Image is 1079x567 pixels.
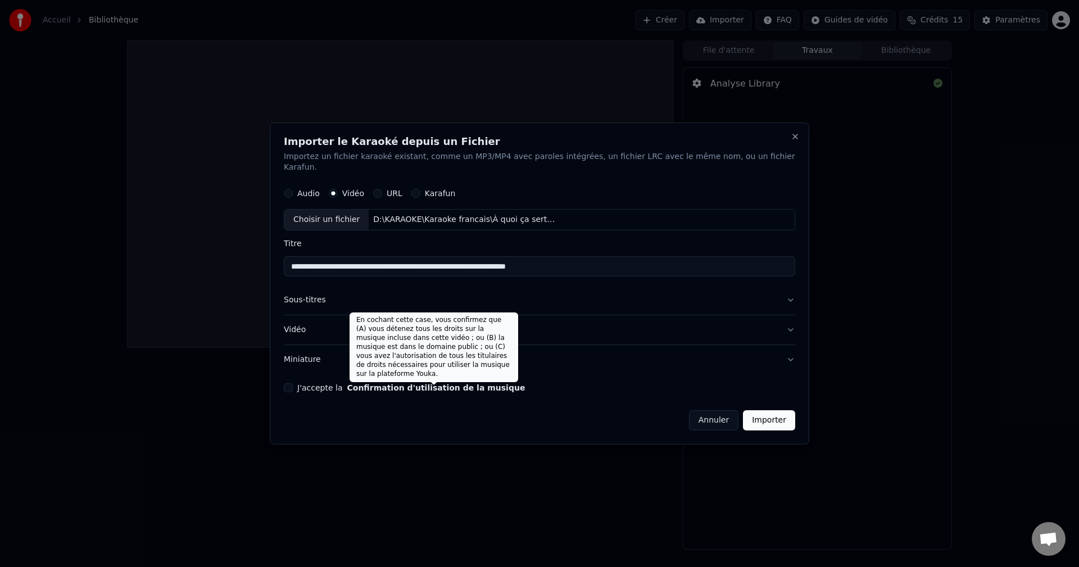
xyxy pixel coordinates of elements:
[342,190,364,198] label: Vidéo
[284,315,795,344] button: Vidéo
[284,286,795,315] button: Sous-titres
[347,384,525,392] button: J'accepte la
[297,384,525,392] label: J'accepte la
[284,240,795,248] label: Titre
[284,345,795,374] button: Miniature
[387,190,402,198] label: URL
[284,151,795,174] p: Importez un fichier karaoké existant, comme un MP3/MP4 avec paroles intégrées, un fichier LRC ave...
[689,410,738,430] button: Annuler
[284,137,795,147] h2: Importer le Karaoké depuis un Fichier
[425,190,456,198] label: Karafun
[743,410,795,430] button: Importer
[284,210,369,230] div: Choisir un fichier
[369,215,560,226] div: D:\KARAOKE\Karaoke francais\À quoi ça sert l'amour - [PERSON_NAME] & [PERSON_NAME] Version KaraFu...
[297,190,320,198] label: Audio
